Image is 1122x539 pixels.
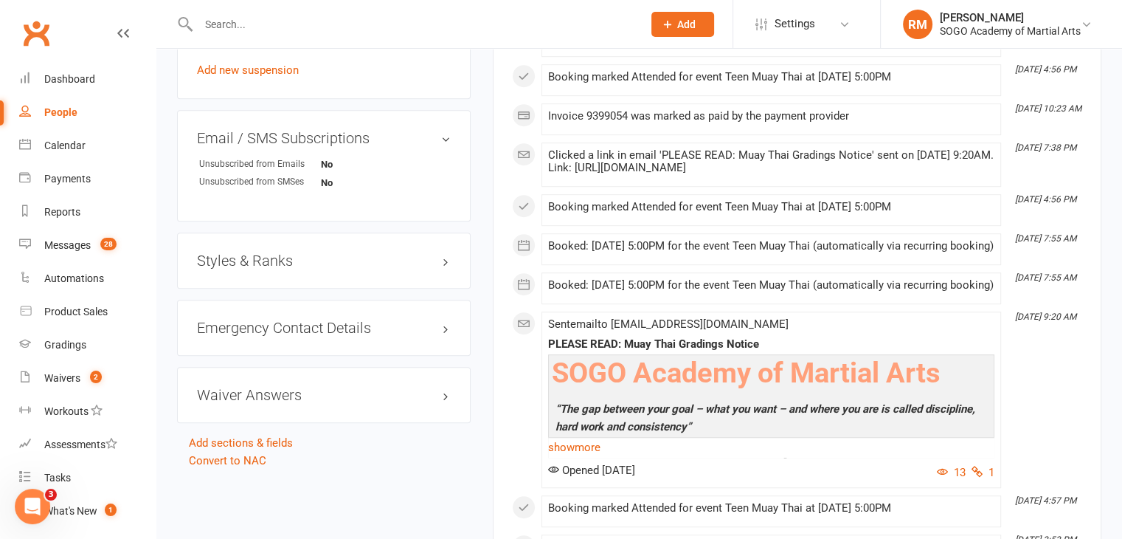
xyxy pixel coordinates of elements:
[90,371,102,383] span: 2
[548,437,994,458] a: show more
[44,339,86,351] div: Gradings
[44,472,71,484] div: Tasks
[197,320,451,336] h3: Emergency Contact Details
[321,159,406,170] strong: No
[199,175,321,189] div: Unsubscribed from SMSes
[19,162,156,196] a: Payments
[552,357,941,389] span: SOGO Academy of Martial Arts
[197,63,299,77] a: Add new suspension
[44,73,95,85] div: Dashboard
[937,464,966,481] button: 13
[19,461,156,495] a: Tasks
[189,454,266,467] a: Convert to NAC
[548,71,994,83] div: Booking marked Attended for event Teen Muay Thai at [DATE] 5:00PM
[19,262,156,295] a: Automations
[18,15,55,52] a: Clubworx
[321,177,406,188] strong: No
[548,279,994,292] div: Booked: [DATE] 5:00PM for the event Teen Muay Thai (automatically via recurring booking)
[19,129,156,162] a: Calendar
[19,295,156,329] a: Product Sales
[44,306,108,317] div: Product Sales
[19,229,156,262] a: Messages 28
[940,24,1081,38] div: SOGO Academy of Martial Arts
[45,489,57,501] span: 3
[775,7,815,41] span: Settings
[44,140,86,151] div: Calendar
[548,201,994,213] div: Booking marked Attended for event Teen Muay Thai at [DATE] 5:00PM
[555,402,975,433] span: “The gap between your goal – what you want – and where you are is called discipline, hard work an...
[44,173,91,185] div: Payments
[651,12,714,37] button: Add
[548,502,994,515] div: Booking marked Attended for event Teen Muay Thai at [DATE] 5:00PM
[903,10,932,39] div: RM
[1015,64,1076,75] i: [DATE] 4:56 PM
[44,272,104,284] div: Automations
[194,14,632,35] input: Search...
[19,96,156,129] a: People
[100,238,117,250] span: 28
[548,338,994,351] div: PLEASE READ: Muay Thai Gradings Notice
[1015,272,1076,283] i: [DATE] 7:55 AM
[199,157,321,171] div: Unsubscribed from Emails
[1015,495,1076,506] i: [DATE] 4:57 PM
[940,11,1081,24] div: [PERSON_NAME]
[44,206,80,218] div: Reports
[548,240,994,253] div: Booked: [DATE] 5:00PM for the event Teen Muay Thai (automatically via recurring booking)
[19,395,156,428] a: Workouts
[548,464,635,477] span: Opened [DATE]
[15,489,50,524] iframe: Intercom live chat
[19,329,156,362] a: Gradings
[44,372,80,384] div: Waivers
[19,428,156,461] a: Assessments
[197,130,451,146] h3: Email / SMS Subscriptions
[44,239,91,251] div: Messages
[189,436,293,450] a: Add sections & fields
[1015,312,1076,322] i: [DATE] 9:20 AM
[105,504,117,516] span: 1
[548,110,994,123] div: Invoice 9399054 was marked as paid by the payment provider
[548,149,994,174] div: Clicked a link in email 'PLEASE READ: Muay Thai Gradings Notice' sent on [DATE] 9:20AM. Link: [UR...
[677,18,696,30] span: Add
[548,317,789,331] span: Sent email to [EMAIL_ADDRESS][DOMAIN_NAME]
[972,464,994,481] button: 1
[197,253,451,269] h3: Styles & Ranks
[44,405,89,417] div: Workouts
[19,63,156,96] a: Dashboard
[19,362,156,395] a: Waivers 2
[1015,233,1076,244] i: [DATE] 7:55 AM
[1015,143,1076,153] i: [DATE] 7:38 PM
[44,505,97,517] div: What's New
[1015,194,1076,205] i: [DATE] 4:56 PM
[1015,103,1081,114] i: [DATE] 10:23 AM
[19,196,156,229] a: Reports
[19,495,156,528] a: What's New1
[197,387,451,403] h3: Waiver Answers
[44,106,77,118] div: People
[44,439,117,450] div: Assessments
